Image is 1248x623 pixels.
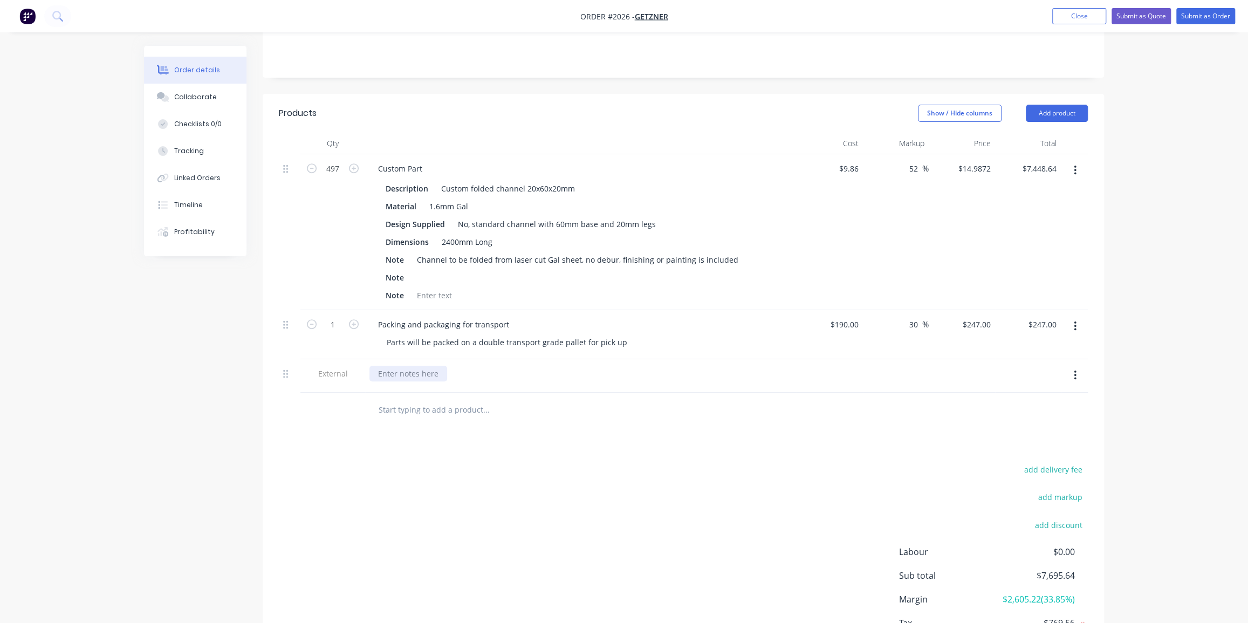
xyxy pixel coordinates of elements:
button: add markup [1032,490,1088,504]
span: $2,605.22 ( 33.85 %) [995,593,1075,606]
span: External [305,368,361,379]
div: Qty [300,133,365,154]
div: Order details [174,65,220,75]
span: % [922,162,929,175]
a: Getzner [635,11,668,22]
div: Profitability [174,227,215,237]
div: 2400mm Long [437,234,497,250]
div: Checklists 0/0 [174,119,222,129]
div: Material [381,198,421,214]
div: Cost [797,133,863,154]
span: $0.00 [995,545,1075,558]
button: Profitability [144,218,246,245]
button: add delivery fee [1018,462,1088,477]
div: Design Supplied [381,216,449,232]
span: Margin [899,593,995,606]
div: Price [929,133,995,154]
div: Parts will be packed on a double transport grade pallet for pick up [378,334,636,350]
div: Total [995,133,1061,154]
div: Custom folded channel 20x60x20mm [437,181,579,196]
div: Markup [863,133,929,154]
button: Close [1052,8,1106,24]
span: % [922,318,929,331]
span: Labour [899,545,995,558]
div: Custom Part [369,161,431,176]
div: Note [381,252,408,268]
button: Timeline [144,191,246,218]
span: Order #2026 - [580,11,635,22]
div: 1.6mm Gal [425,198,472,214]
input: Start typing to add a product... [378,399,594,421]
img: Factory [19,8,36,24]
button: Submit as Quote [1112,8,1171,24]
button: Order details [144,57,246,84]
button: add discount [1029,517,1088,532]
div: Description [381,181,433,196]
div: Channel to be folded from laser cut Gal sheet, no debur, finishing or painting is included [413,252,743,268]
div: Dimensions [381,234,433,250]
button: Show / Hide columns [918,105,1002,122]
button: Checklists 0/0 [144,111,246,138]
div: Tracking [174,146,204,156]
button: Submit as Order [1176,8,1235,24]
div: Packing and packaging for transport [369,317,518,332]
button: Add product [1026,105,1088,122]
div: Note [381,287,408,303]
div: Note [381,270,408,285]
button: Linked Orders [144,165,246,191]
button: Tracking [144,138,246,165]
span: Sub total [899,569,995,582]
div: Timeline [174,200,203,210]
div: Products [279,107,317,120]
button: Collaborate [144,84,246,111]
span: $7,695.64 [995,569,1075,582]
div: No, standard channel with 60mm base and 20mm legs [454,216,660,232]
div: Collaborate [174,92,217,102]
div: Linked Orders [174,173,221,183]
